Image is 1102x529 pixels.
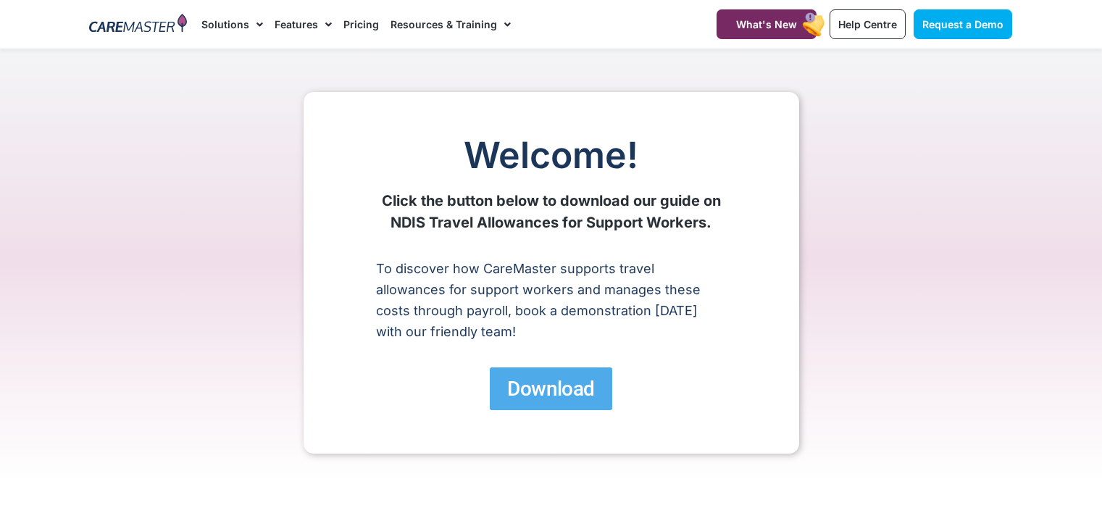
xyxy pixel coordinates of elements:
span: Help Centre [838,18,897,30]
span: What's New [736,18,797,30]
img: CareMaster Logo [89,14,187,36]
a: What's New [717,9,817,39]
h1: Welcome! [376,136,727,175]
a: Help Centre [830,9,906,39]
a: Download [490,367,611,410]
a: Request a Demo [914,9,1012,39]
p: To discover how CareMaster supports travel allowances for support workers and manages these costs... [376,258,727,342]
span: Download [507,376,594,401]
span: Request a Demo [922,18,1003,30]
strong: Click the button below to download our guide on NDIS Travel Allowances for Support Workers. [382,192,721,231]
